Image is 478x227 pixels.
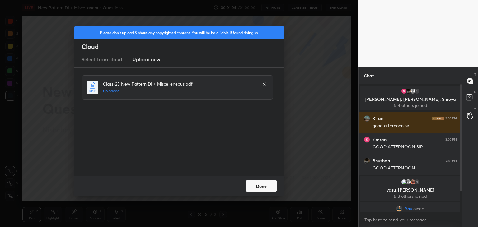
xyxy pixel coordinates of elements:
div: 3:01 PM [446,159,457,163]
p: & 4 others joined [364,103,457,108]
h6: Bhushan [373,158,390,164]
p: Chat [359,67,379,84]
p: [PERSON_NAME], [PERSON_NAME], Shreya [364,97,457,102]
button: Done [246,180,277,192]
img: 3 [364,137,370,143]
div: GOOD AFTERNOON SIR [373,144,457,150]
p: T [474,72,476,77]
img: e1fa35de6e9b4b1f982ab7060312cafb.jpg [410,179,416,185]
img: 6fc7f7fc93234cbdaaa669ef1469e1da.jpg [364,158,370,164]
p: vasu, [PERSON_NAME] [364,188,457,192]
img: default.png [405,179,411,185]
img: 3 [401,88,407,94]
div: Please don't upload & share any copyrighted content. You will be held liable if found doing so. [74,26,284,39]
img: 41f05ac9065943528c9a6f9fe19d5604.jpg [364,115,370,122]
p: D [474,90,476,94]
h5: Uploaded [103,88,255,94]
img: d84243986e354267bcc07dcb7018cb26.file [396,206,402,212]
img: iconic-dark.1390631f.png [432,117,444,120]
h4: Class-25 New Pattern DI + Miscelleneous.pdf [103,81,255,87]
img: default.png [410,88,416,94]
p: G [474,107,476,112]
h6: Kiran [373,116,383,121]
span: joined [412,206,424,211]
h2: Cloud [82,43,284,51]
div: 3:00 PM [445,138,457,141]
div: grid [359,84,462,212]
div: 3:00 PM [445,117,457,120]
span: You [405,206,412,211]
img: 6fc7f7fc93234cbdaaa669ef1469e1da.jpg [405,88,411,94]
div: 4 [414,88,420,94]
div: GOOD AFTERNOON [373,165,457,171]
p: & 3 others joined [364,194,457,199]
h6: simran [373,137,387,142]
h3: Upload new [132,56,160,63]
div: good afternoon sir [373,123,457,129]
div: 3 [414,179,420,185]
img: 3 [401,179,407,185]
